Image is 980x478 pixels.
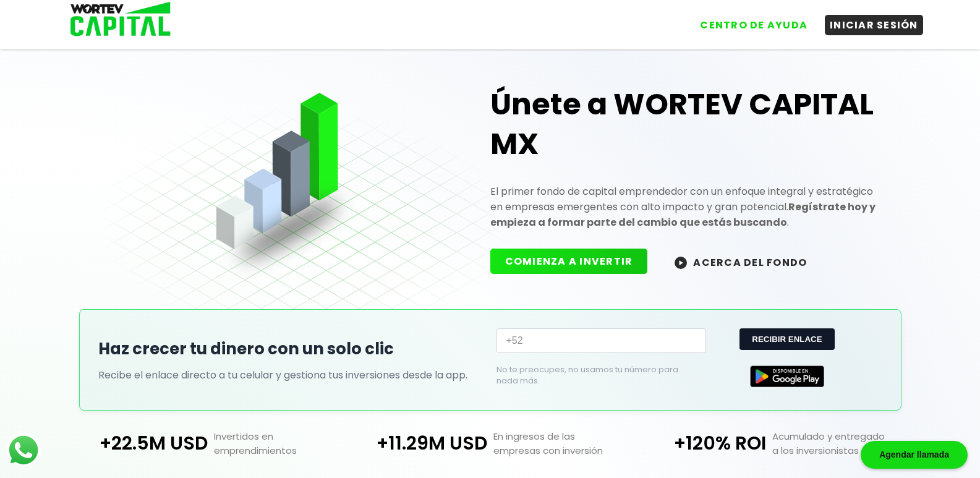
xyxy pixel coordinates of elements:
[812,6,923,35] a: INICIAR SESIÓN
[351,429,487,458] p: +11.29M USD
[487,429,630,458] p: En ingresos de las empresas con inversión
[629,429,766,458] p: +120% ROI
[490,85,882,164] h1: Únete a WORTEV CAPITAL MX
[490,254,660,268] a: COMIENZA A INVERTIR
[98,367,484,383] p: Recibe el enlace directo a tu celular y gestiona tus inversiones desde la app.
[490,184,882,230] p: El primer fondo de capital emprendedor con un enfoque integral y estratégico en empresas emergent...
[683,6,812,35] a: CENTRO DE AYUDA
[861,441,968,469] div: Agendar llamada
[739,328,834,350] button: RECIBIR ENLACE
[825,15,923,35] button: INICIAR SESIÓN
[496,364,686,386] p: No te preocupes, no usamos tu número para nada más.
[695,15,812,35] button: CENTRO DE AYUDA
[490,249,648,274] button: COMIENZA A INVERTIR
[490,200,876,229] strong: Regístrate hoy y empieza a formar parte del cambio que estás buscando
[675,257,687,269] img: wortev-capital-acerca-del-fondo
[6,433,41,467] img: logos_whatsapp-icon.242b2217.svg
[766,429,909,458] p: Acumulado y entregado a los inversionistas
[98,337,484,361] h2: Haz crecer tu dinero con un solo clic
[71,429,208,458] p: +22.5M USD
[208,429,351,458] p: Invertidos en emprendimientos
[660,249,822,275] button: ACERCA DEL FONDO
[750,365,824,387] img: Google Play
